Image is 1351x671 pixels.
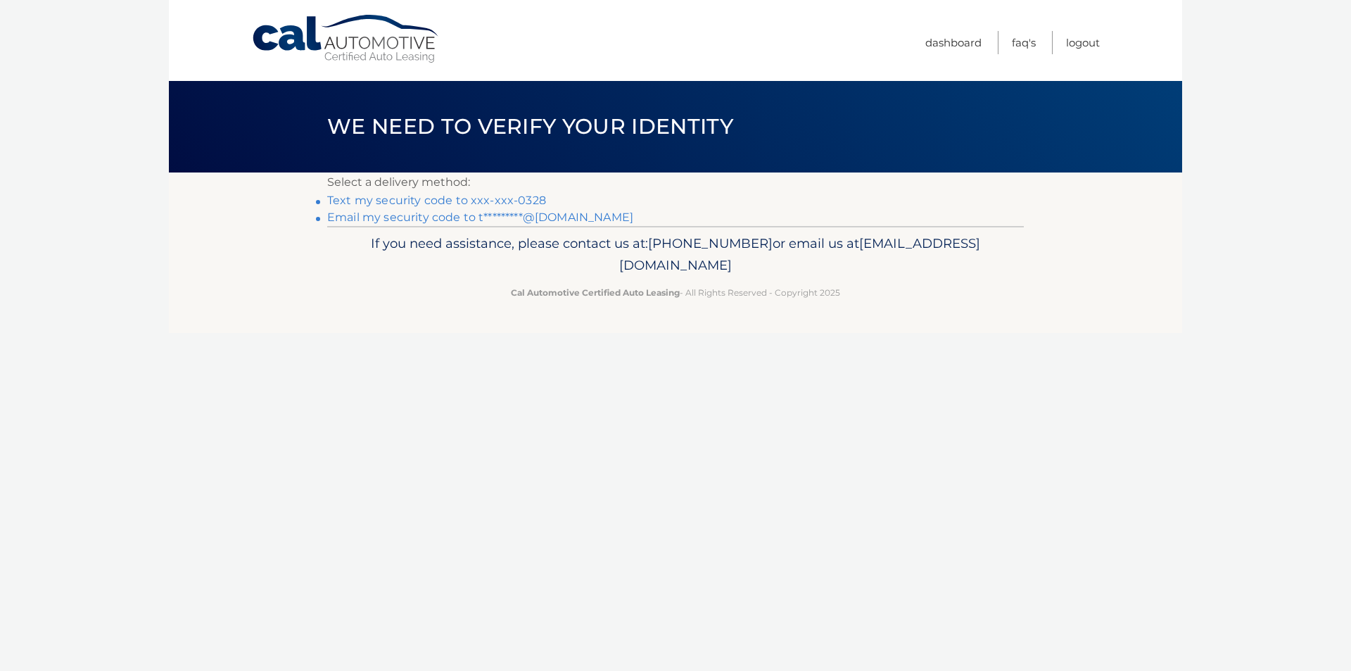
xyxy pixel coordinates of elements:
[1066,31,1100,54] a: Logout
[327,211,633,224] a: Email my security code to t*********@[DOMAIN_NAME]
[327,194,546,207] a: Text my security code to xxx-xxx-0328
[648,235,773,251] span: [PHONE_NUMBER]
[336,232,1015,277] p: If you need assistance, please contact us at: or email us at
[336,285,1015,300] p: - All Rights Reserved - Copyright 2025
[327,173,1024,192] p: Select a delivery method:
[327,113,733,139] span: We need to verify your identity
[1012,31,1036,54] a: FAQ's
[925,31,982,54] a: Dashboard
[511,287,680,298] strong: Cal Automotive Certified Auto Leasing
[251,14,441,64] a: Cal Automotive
